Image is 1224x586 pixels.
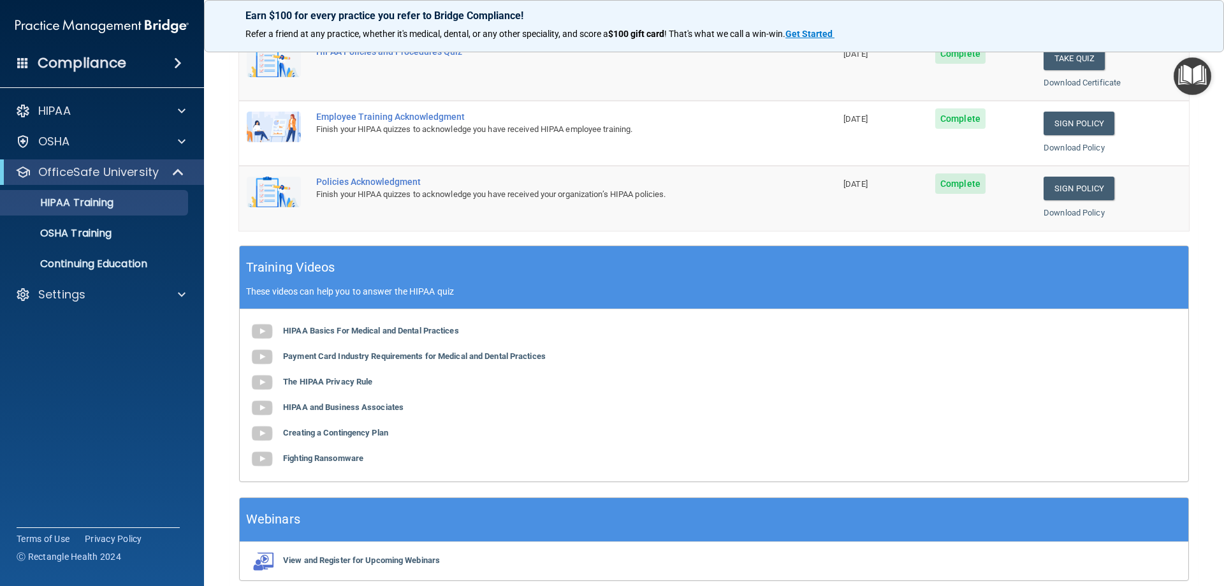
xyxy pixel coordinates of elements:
[1044,177,1114,200] a: Sign Policy
[249,319,275,344] img: gray_youtube_icon.38fcd6cc.png
[608,29,664,39] strong: $100 gift card
[316,177,772,187] div: Policies Acknowledgment
[316,122,772,137] div: Finish your HIPAA quizzes to acknowledge you have received HIPAA employee training.
[246,508,300,531] h5: Webinars
[249,370,275,395] img: gray_youtube_icon.38fcd6cc.png
[8,196,113,209] p: HIPAA Training
[15,165,185,180] a: OfficeSafe University
[843,114,868,124] span: [DATE]
[283,377,372,386] b: The HIPAA Privacy Rule
[38,103,71,119] p: HIPAA
[1174,57,1211,95] button: Open Resource Center
[1044,78,1121,87] a: Download Certificate
[843,49,868,59] span: [DATE]
[38,165,159,180] p: OfficeSafe University
[1044,143,1105,152] a: Download Policy
[935,173,986,194] span: Complete
[283,555,440,565] b: View and Register for Upcoming Webinars
[843,179,868,189] span: [DATE]
[15,287,186,302] a: Settings
[283,326,459,335] b: HIPAA Basics For Medical and Dental Practices
[664,29,785,39] span: ! That's what we call a win-win.
[283,453,363,463] b: Fighting Ransomware
[15,103,186,119] a: HIPAA
[316,112,772,122] div: Employee Training Acknowledgment
[283,351,546,361] b: Payment Card Industry Requirements for Medical and Dental Practices
[249,395,275,421] img: gray_youtube_icon.38fcd6cc.png
[1044,112,1114,135] a: Sign Policy
[85,532,142,545] a: Privacy Policy
[283,402,404,412] b: HIPAA and Business Associates
[245,10,1183,22] p: Earn $100 for every practice you refer to Bridge Compliance!
[8,258,182,270] p: Continuing Education
[249,344,275,370] img: gray_youtube_icon.38fcd6cc.png
[935,43,986,64] span: Complete
[8,227,112,240] p: OSHA Training
[38,134,70,149] p: OSHA
[38,287,85,302] p: Settings
[785,29,833,39] strong: Get Started
[246,286,1182,297] p: These videos can help you to answer the HIPAA quiz
[249,446,275,472] img: gray_youtube_icon.38fcd6cc.png
[245,29,608,39] span: Refer a friend at any practice, whether it's medical, dental, or any other speciality, and score a
[15,134,186,149] a: OSHA
[785,29,834,39] a: Get Started
[283,428,388,437] b: Creating a Contingency Plan
[17,532,69,545] a: Terms of Use
[249,552,275,571] img: webinarIcon.c7ebbf15.png
[15,13,189,39] img: PMB logo
[17,550,121,563] span: Ⓒ Rectangle Health 2024
[935,108,986,129] span: Complete
[1044,47,1105,70] button: Take Quiz
[1044,208,1105,217] a: Download Policy
[38,54,126,72] h4: Compliance
[249,421,275,446] img: gray_youtube_icon.38fcd6cc.png
[316,187,772,202] div: Finish your HIPAA quizzes to acknowledge you have received your organization’s HIPAA policies.
[246,256,335,279] h5: Training Videos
